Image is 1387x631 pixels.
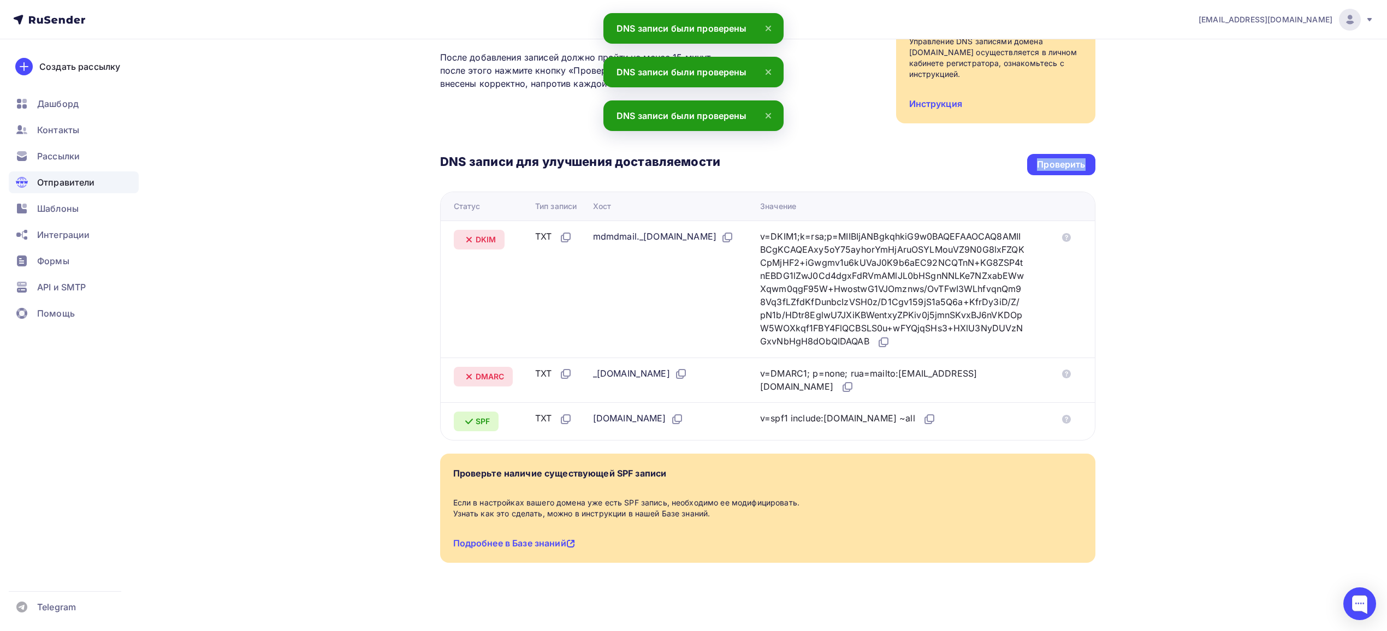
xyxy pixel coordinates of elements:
div: v=DKIM1;k=rsa;p=MIIBIjANBgkqhkiG9w0BAQEFAAOCAQ8AMIIBCgKCAQEAxy5oY75ayhorYmHjAruOSYLMouVZ9N0G8lxFZ... [760,230,1024,349]
div: _[DOMAIN_NAME] [593,367,687,381]
div: Проверить [1037,158,1085,171]
span: Контакты [37,123,79,136]
div: Значение [760,201,796,212]
span: [EMAIL_ADDRESS][DOMAIN_NAME] [1199,14,1332,25]
span: Интеграции [37,228,90,241]
a: Контакты [9,119,139,141]
div: Управление DNS записями домена [DOMAIN_NAME] осуществляется в личном кабинете регистратора, ознак... [909,36,1082,80]
a: Формы [9,250,139,272]
a: Шаблоны [9,198,139,219]
a: Дашборд [9,93,139,115]
div: Создать рассылку [39,60,120,73]
span: Формы [37,254,69,267]
a: Инструкция [909,98,962,109]
span: Рассылки [37,150,80,163]
span: API и SMTP [37,281,86,294]
div: Статус [454,201,481,212]
div: TXT [535,412,572,426]
div: Хост [593,201,612,212]
div: Если в настройках вашего домена уже есть SPF запись, необходимо ее модифицировать. Узнать как это... [453,497,1082,519]
div: v=DMARC1; p=none; rua=mailto:[EMAIL_ADDRESS][DOMAIN_NAME] [760,367,1024,394]
span: SPF [476,416,490,427]
div: mdmdmail._[DOMAIN_NAME] [593,230,734,244]
div: Проверьте наличие существующей SPF записи [453,467,667,480]
span: Telegram [37,600,76,614]
div: v=spf1 include:[DOMAIN_NAME] ~all [760,412,936,426]
span: Шаблоны [37,202,79,215]
span: Отправители [37,176,95,189]
span: DMARC [476,371,505,382]
h3: DNS записи для улучшения доставляемости [440,154,720,171]
a: [EMAIL_ADDRESS][DOMAIN_NAME] [1199,9,1374,31]
a: Рассылки [9,145,139,167]
div: TXT [535,367,572,381]
div: Тип записи [535,201,577,212]
span: Помощь [37,307,75,320]
span: Дашборд [37,97,79,110]
div: [DOMAIN_NAME] [593,412,684,426]
a: Подробнее в Базе знаний [453,538,575,549]
div: TXT [535,230,572,244]
a: Отправители [9,171,139,193]
p: Подтверждение домена является обязательным техническим требованием для доставки писем во «Входящи... [440,11,720,90]
span: DKIM [476,234,496,245]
